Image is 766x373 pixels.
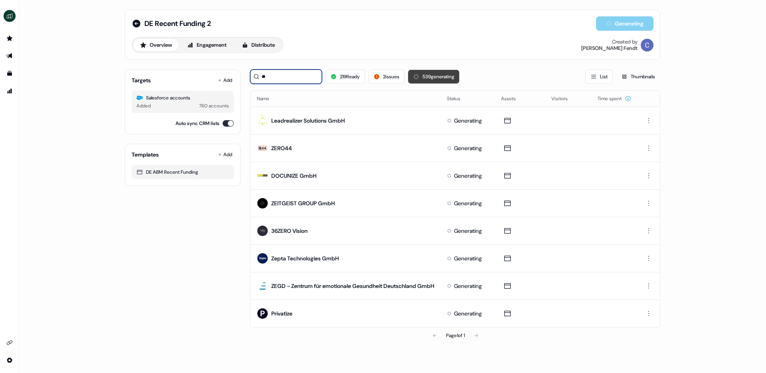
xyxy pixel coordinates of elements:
div: Leadrealizer Solutions GmbH [271,117,345,125]
button: Add [216,75,234,86]
th: Assets [495,91,545,107]
div: 36ZERO Vision [271,227,308,235]
a: Go to integrations [3,354,16,367]
div: Generating [454,144,482,152]
button: Thumbnails [616,69,660,84]
a: Go to outbound experience [3,50,16,62]
button: Add [216,149,234,160]
button: Visitors [551,91,577,106]
label: Auto sync CRM lists [176,119,219,127]
div: Privatize [271,310,292,317]
button: Distribute [235,39,282,52]
div: ZEGD - Zentrum für emotionale Gesundheit Deutschland GmbH [271,282,434,290]
div: Created by [612,39,638,45]
div: DE ABM Recent Funding [136,168,229,176]
span: DE Recent Funding 2 [144,19,211,28]
div: Zepta Technologies GmbH [271,254,339,262]
div: ZERO44 [271,144,292,152]
div: [PERSON_NAME] Fendt [581,45,638,52]
button: 219Ready [325,69,365,84]
a: Go to integrations [3,336,16,349]
a: Go to attribution [3,85,16,97]
button: List [585,69,613,84]
div: Templates [132,151,159,159]
div: Generating [454,117,482,125]
div: Generating [454,310,482,317]
div: DOCUNIZE GmbH [271,172,316,180]
div: Generating [454,282,482,290]
button: Overview [133,39,179,52]
div: 760 accounts [199,102,229,110]
div: ZEITGEIST GROUP GmbH [271,199,335,207]
img: Catherine [641,39,653,52]
div: Generating [454,227,482,235]
a: Go to prospects [3,32,16,45]
button: Time spent [598,91,631,106]
div: Generating [454,254,482,262]
button: 539generating [408,69,460,84]
button: Name [257,91,279,106]
div: Salesforce accounts [136,94,229,102]
button: Engagement [180,39,233,52]
div: Generating [454,172,482,180]
div: Added [136,102,151,110]
div: Targets [132,76,151,84]
div: Generating [454,199,482,207]
button: 2issues [368,69,405,84]
div: Page 1 of 1 [446,331,465,339]
a: Go to templates [3,67,16,80]
button: Status [447,91,470,106]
